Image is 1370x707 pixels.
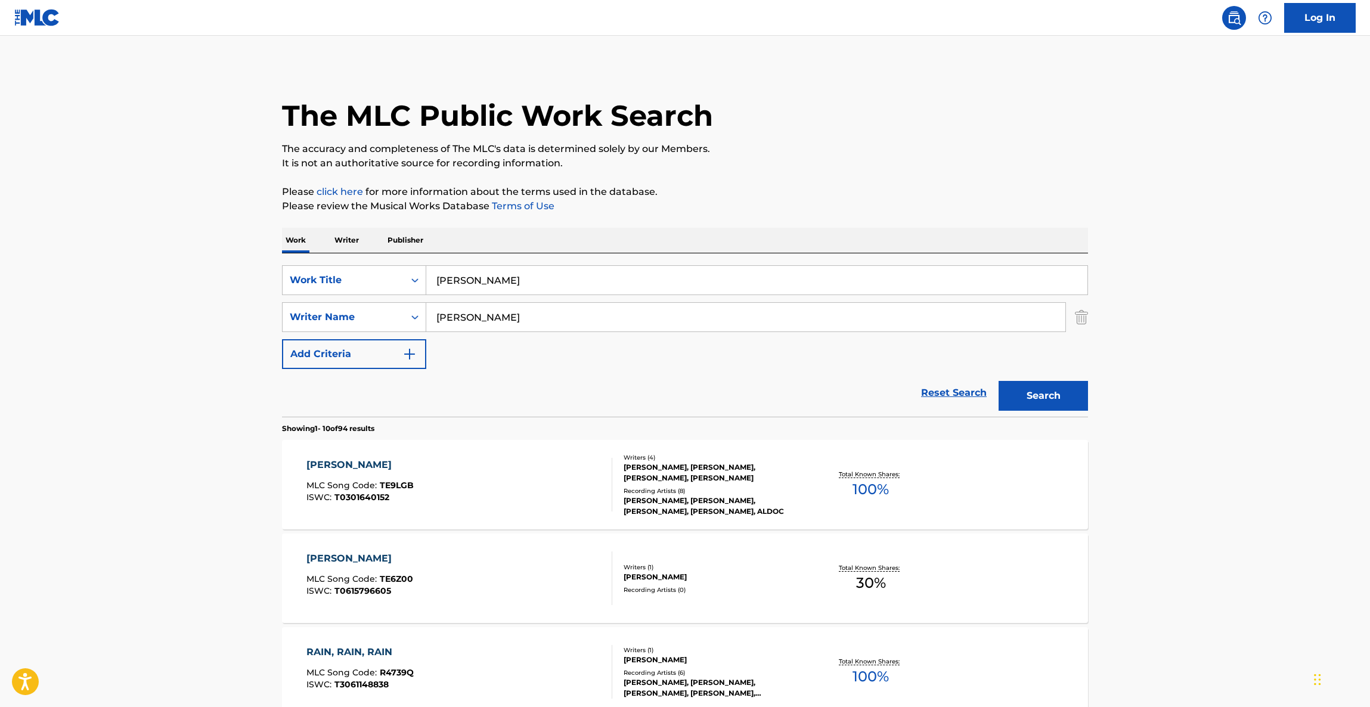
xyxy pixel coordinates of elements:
p: The accuracy and completeness of The MLC's data is determined solely by our Members. [282,142,1088,156]
div: [PERSON_NAME] [624,655,804,665]
span: MLC Song Code : [306,667,380,678]
span: 100 % [853,666,889,687]
h1: The MLC Public Work Search [282,98,713,134]
div: Writers ( 4 ) [624,453,804,462]
a: [PERSON_NAME]MLC Song Code:TE9LGBISWC:T0301640152Writers (4)[PERSON_NAME], [PERSON_NAME], [PERSON... [282,440,1088,529]
span: TE6Z00 [380,573,413,584]
div: Recording Artists ( 6 ) [624,668,804,677]
p: Work [282,228,309,253]
div: Help [1253,6,1277,30]
img: help [1258,11,1272,25]
span: R4739Q [380,667,414,678]
a: click here [317,186,363,197]
div: [PERSON_NAME], [PERSON_NAME], [PERSON_NAME], [PERSON_NAME], ALDOC [624,495,804,517]
div: Drag [1314,662,1321,697]
span: T0301640152 [334,492,389,503]
p: Publisher [384,228,427,253]
div: Writers ( 1 ) [624,646,804,655]
button: Add Criteria [282,339,426,369]
div: [PERSON_NAME] [624,572,804,582]
div: Recording Artists ( 8 ) [624,486,804,495]
img: MLC Logo [14,9,60,26]
a: Terms of Use [489,200,554,212]
img: 9d2ae6d4665cec9f34b9.svg [402,347,417,361]
img: search [1227,11,1241,25]
div: [PERSON_NAME] [306,551,413,566]
div: Writer Name [290,310,397,324]
p: Total Known Shares: [839,563,903,572]
p: Showing 1 - 10 of 94 results [282,423,374,434]
span: ISWC : [306,492,334,503]
p: Total Known Shares: [839,470,903,479]
a: [PERSON_NAME]MLC Song Code:TE6Z00ISWC:T0615796605Writers (1)[PERSON_NAME]Recording Artists (0)Tot... [282,534,1088,623]
div: [PERSON_NAME], [PERSON_NAME], [PERSON_NAME], [PERSON_NAME], [PERSON_NAME] [624,677,804,699]
span: MLC Song Code : [306,573,380,584]
form: Search Form [282,265,1088,417]
span: T0615796605 [334,585,391,596]
div: Writers ( 1 ) [624,563,804,572]
span: MLC Song Code : [306,480,380,491]
p: Total Known Shares: [839,657,903,666]
div: Recording Artists ( 0 ) [624,585,804,594]
a: Log In [1284,3,1356,33]
p: It is not an authoritative source for recording information. [282,156,1088,170]
p: Please for more information about the terms used in the database. [282,185,1088,199]
div: RAIN, RAIN, RAIN [306,645,414,659]
button: Search [999,381,1088,411]
img: Delete Criterion [1075,302,1088,332]
span: ISWC : [306,585,334,596]
span: ISWC : [306,679,334,690]
a: Public Search [1222,6,1246,30]
div: [PERSON_NAME] [306,458,414,472]
a: Reset Search [915,380,993,406]
span: 30 % [856,572,886,594]
span: TE9LGB [380,480,414,491]
span: 100 % [853,479,889,500]
div: Work Title [290,273,397,287]
div: [PERSON_NAME], [PERSON_NAME], [PERSON_NAME], [PERSON_NAME] [624,462,804,483]
span: T3061148838 [334,679,389,690]
p: Writer [331,228,362,253]
iframe: Chat Widget [1310,650,1370,707]
p: Please review the Musical Works Database [282,199,1088,213]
